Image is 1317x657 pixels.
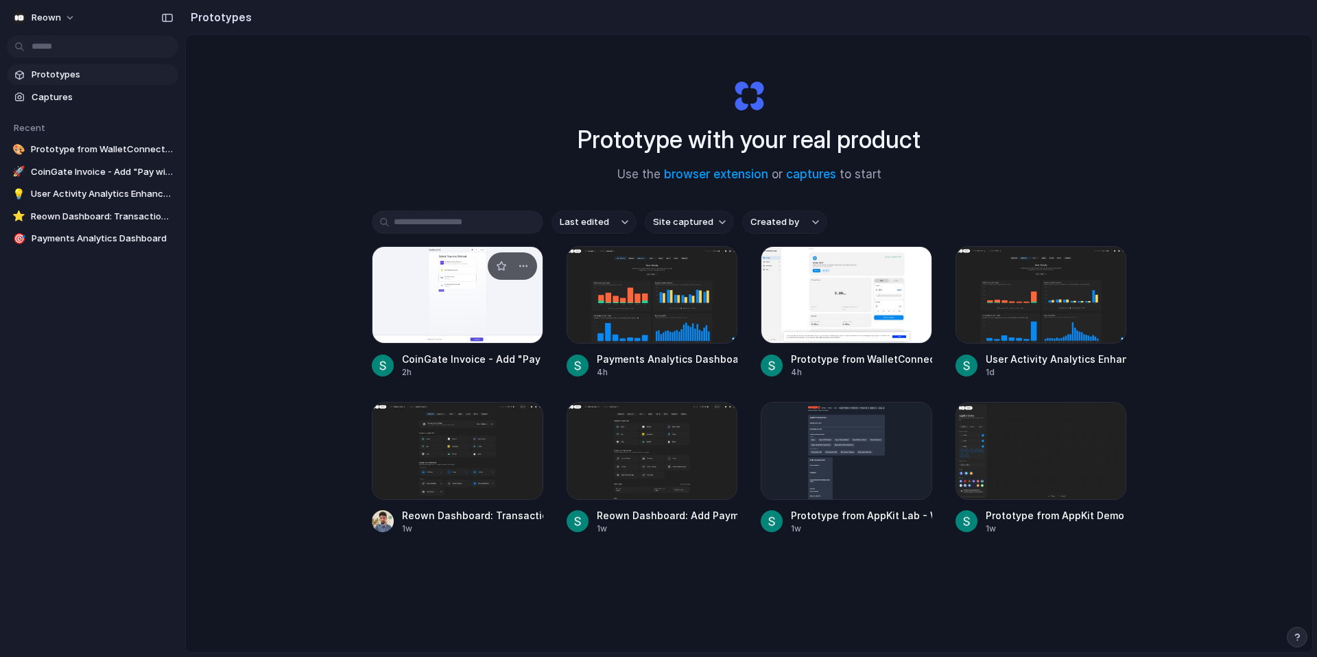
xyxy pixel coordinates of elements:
button: Last edited [551,211,637,234]
button: Reown [7,7,82,29]
div: 4h [791,366,932,379]
div: Reown Dashboard: Transactions & Features Organization [402,508,543,523]
a: CoinGate Invoice - Add "Pay with Coinbase" OptionCoinGate Invoice - Add "Pay with Coinbase" Option2h [372,246,543,379]
div: Reown Dashboard: Add Payments Tab [597,508,738,523]
a: 🎯Payments Analytics Dashboard [7,228,178,249]
div: 🎯 [12,232,26,246]
span: Captures [32,91,173,104]
span: User Activity Analytics Enhancements [31,187,173,201]
div: 1w [597,523,738,535]
span: CoinGate Invoice - Add "Pay with Coinbase" Option [31,165,173,179]
a: Prototypes [7,64,178,85]
button: Site captured [645,211,734,234]
button: Created by [742,211,827,234]
div: User Activity Analytics Enhancements [986,352,1127,366]
a: browser extension [664,167,768,181]
span: Reown Dashboard: Transactions & Features Organization [31,210,173,224]
a: Captures [7,87,178,108]
div: 1w [986,523,1124,535]
a: Reown Dashboard: Transactions & Features OrganizationReown Dashboard: Transactions & Features Org... [372,402,543,534]
span: Use the or to start [617,166,881,184]
a: Payments Analytics DashboardPayments Analytics Dashboard4h [567,246,738,379]
h2: Prototypes [185,9,252,25]
div: 💡 [12,187,25,201]
a: Reown Dashboard: Add Payments TabReown Dashboard: Add Payments Tab1w [567,402,738,534]
div: 4h [597,366,738,379]
a: 🚀CoinGate Invoice - Add "Pay with Coinbase" Option [7,162,178,182]
span: Prototype from WalletConnect Network Profile [31,143,173,156]
h1: Prototype with your real product [578,121,921,158]
span: Created by [750,215,799,229]
a: Prototype from AppKit Lab - Wagmi IntegrationPrototype from AppKit Lab - Wagmi Integration1w [761,402,932,534]
span: Site captured [653,215,713,229]
div: Prototype from WalletConnect Network Profile [791,352,932,366]
a: ⭐Reown Dashboard: Transactions & Features Organization [7,206,178,227]
span: Prototypes [32,68,173,82]
span: Last edited [560,215,609,229]
div: 🎨 [12,143,25,156]
div: ⭐ [12,210,25,224]
div: Prototype from AppKit Lab - Wagmi Integration [791,508,932,523]
div: Prototype from AppKit Demo [986,508,1124,523]
span: Payments Analytics Dashboard [32,232,173,246]
a: User Activity Analytics EnhancementsUser Activity Analytics Enhancements1d [956,246,1127,379]
a: Prototype from AppKit DemoPrototype from AppKit Demo1w [956,402,1127,534]
div: CoinGate Invoice - Add "Pay with Coinbase" Option [402,352,543,366]
a: 💡User Activity Analytics Enhancements [7,184,178,204]
a: 🎨Prototype from WalletConnect Network Profile [7,139,178,160]
div: 1w [791,523,932,535]
div: 🚀 [12,165,25,179]
a: Prototype from WalletConnect Network ProfilePrototype from WalletConnect Network Profile4h [761,246,932,379]
a: captures [786,167,836,181]
div: 1w [402,523,543,535]
span: Reown [32,11,61,25]
div: 1d [986,366,1127,379]
div: Payments Analytics Dashboard [597,352,738,366]
span: Recent [14,122,45,133]
div: 2h [402,366,543,379]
